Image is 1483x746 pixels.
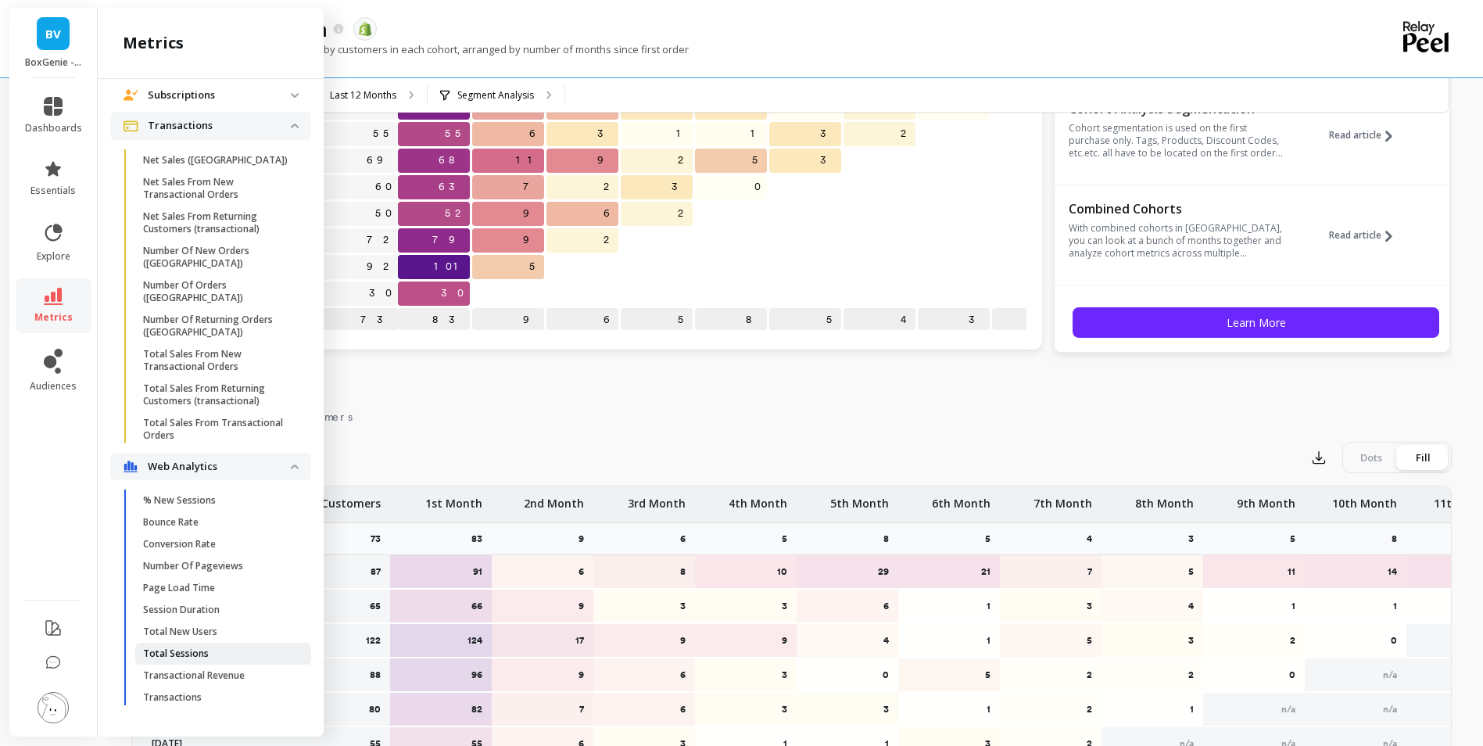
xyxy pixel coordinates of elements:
[520,175,544,199] span: 7
[364,255,398,278] a: 92
[621,308,693,332] p: 5
[123,32,184,54] h2: metrics
[992,308,1064,332] p: 5
[431,255,470,278] span: 101
[372,175,398,199] a: 60
[398,308,470,332] p: 83
[705,669,787,681] p: 3
[131,42,689,56] p: The total number of orders placed by customers in each cohort, arranged by number of months since...
[143,494,216,507] p: % New Sessions
[143,348,292,373] p: Total Sales From New Transactional Orders
[1033,486,1092,511] p: 7th Month
[918,308,990,332] p: 3
[807,600,889,612] p: 6
[425,486,482,511] p: 1st Month
[472,308,544,332] p: 9
[1315,600,1397,612] p: 1
[372,202,398,225] a: 50
[457,89,534,102] p: Segment Analysis
[1069,122,1284,160] p: Cohort segmentation is used on the first purchase only. Tags, Products, Discount Codes, etc.etc. ...
[1329,229,1381,242] span: Read article
[1135,486,1194,511] p: 8th Month
[34,311,73,324] span: metrics
[1010,669,1092,681] p: 2
[1010,600,1092,612] p: 3
[1281,704,1295,715] span: n/a
[807,669,889,681] p: 0
[1345,445,1397,470] div: Dots
[769,308,841,332] p: 5
[1383,669,1397,680] span: n/a
[680,533,695,545] p: 6
[400,634,482,647] p: 124
[1213,600,1295,612] p: 1
[1213,634,1295,647] p: 2
[442,202,470,225] span: 52
[749,149,767,172] span: 5
[371,565,381,578] p: 87
[908,565,990,578] p: 21
[143,154,288,167] p: Net Sales ([GEOGRAPHIC_DATA])
[883,533,898,545] p: 8
[143,176,292,201] p: Net Sales From New Transactional Orders
[520,228,544,252] span: 9
[668,175,693,199] span: 3
[604,634,686,647] p: 9
[143,516,199,529] p: Bounce Rate
[400,669,482,681] p: 96
[143,647,209,660] p: Total Sessions
[148,118,291,134] p: Transactions
[38,692,69,723] img: profile picture
[143,245,292,270] p: Number Of New Orders ([GEOGRAPHIC_DATA])
[366,282,398,305] a: 30
[729,486,787,511] p: 4th Month
[369,703,381,716] p: 80
[1392,533,1406,545] p: 8
[807,703,889,716] p: 3
[438,282,470,305] span: 30
[25,56,82,69] p: BoxGenie - vanguard-packaging.myshopify.com
[143,210,292,235] p: Net Sales From Returning Customers (transactional)
[291,124,299,128] img: down caret icon
[364,228,398,252] a: 72
[908,634,990,647] p: 1
[604,600,686,612] p: 3
[897,122,915,145] span: 2
[1010,703,1092,716] p: 2
[143,314,292,339] p: Number Of Returning Orders ([GEOGRAPHIC_DATA])
[1112,600,1194,612] p: 4
[37,250,70,263] span: explore
[594,122,618,145] span: 3
[782,533,797,545] p: 5
[751,175,767,199] span: 0
[695,308,767,332] p: 8
[1290,533,1305,545] p: 5
[25,122,82,134] span: dashboards
[502,600,584,612] p: 9
[1227,315,1286,330] span: Learn More
[442,122,470,145] span: 55
[817,149,841,172] span: 3
[435,149,470,172] span: 68
[143,560,243,572] p: Number Of Pageviews
[143,669,245,682] p: Transactional Revenue
[1112,703,1194,716] p: 1
[131,396,1452,432] nav: Tabs
[143,279,292,304] p: Number Of Orders ([GEOGRAPHIC_DATA])
[524,486,584,511] p: 2nd Month
[604,669,686,681] p: 6
[600,175,618,199] span: 2
[675,149,693,172] span: 2
[471,533,492,545] p: 83
[705,600,787,612] p: 3
[604,703,686,716] p: 6
[1329,129,1381,142] span: Read article
[985,533,1000,545] p: 5
[1087,533,1102,545] p: 4
[143,691,202,704] p: Transactions
[526,255,544,278] span: 5
[143,626,217,638] p: Total New Users
[143,604,220,616] p: Session Duration
[600,202,618,225] span: 6
[1112,565,1194,578] p: 5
